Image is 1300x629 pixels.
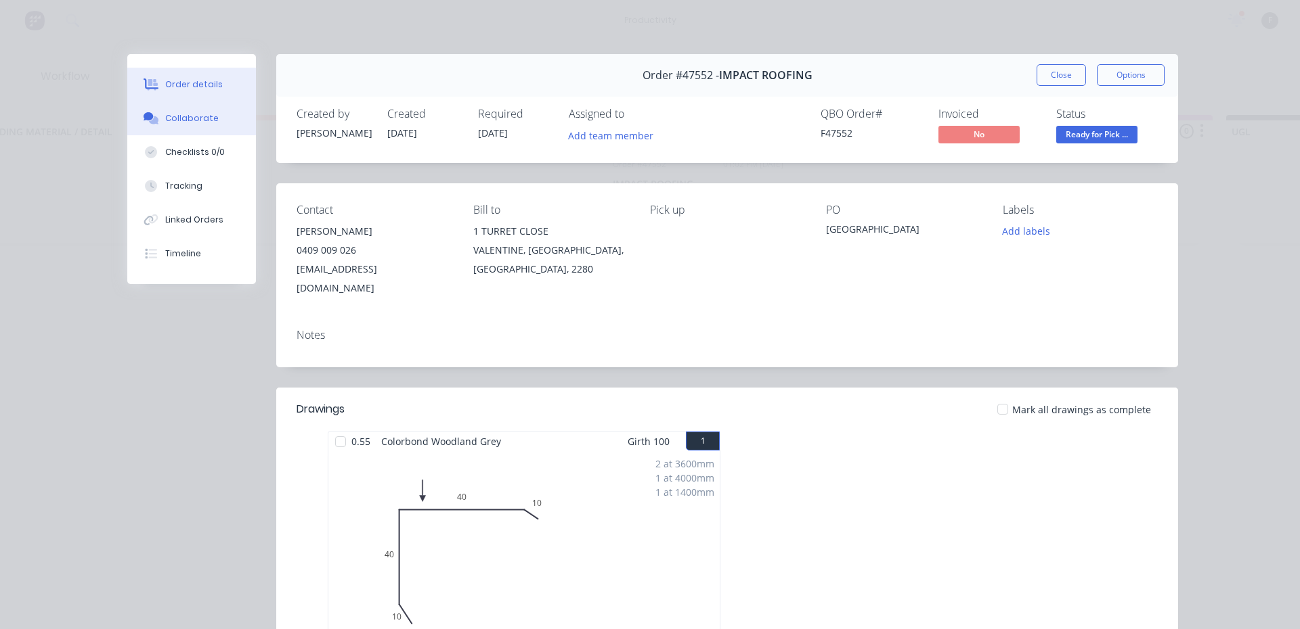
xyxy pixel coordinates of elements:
div: [GEOGRAPHIC_DATA] [826,222,981,241]
div: 0409 009 026 [297,241,452,260]
div: 1 at 1400mm [655,485,714,499]
div: Timeline [165,248,201,260]
div: Order details [165,78,223,91]
span: [DATE] [478,126,508,139]
div: Pick up [650,204,805,216]
div: Drawings [297,401,345,417]
div: 2 at 3600mm [655,457,714,471]
div: VALENTINE, [GEOGRAPHIC_DATA], [GEOGRAPHIC_DATA], 2280 [473,241,628,279]
div: PO [826,204,981,216]
div: Bill to [473,204,628,216]
div: [PERSON_NAME] [297,126,371,140]
div: Linked Orders [165,214,223,226]
div: Assigned to [569,108,704,120]
span: No [938,126,1020,143]
button: Ready for Pick ... [1056,126,1137,146]
span: Mark all drawings as complete [1012,402,1151,417]
button: Order details [127,68,256,101]
div: [EMAIL_ADDRESS][DOMAIN_NAME] [297,260,452,298]
button: Add team member [569,126,661,144]
div: Tracking [165,180,202,192]
div: [PERSON_NAME] [297,222,452,241]
button: Collaborate [127,101,256,135]
div: Required [478,108,552,120]
span: [DATE] [387,126,417,139]
button: Tracking [127,169,256,203]
div: Labels [1003,204,1158,216]
div: 1 TURRET CLOSE [473,222,628,241]
span: Girth 100 [628,432,670,451]
span: IMPACT ROOFING [719,69,812,82]
button: Checklists 0/0 [127,135,256,169]
button: Options [1097,64,1165,86]
div: QBO Order # [821,108,922,120]
div: Notes [297,329,1158,342]
div: Contact [297,204,452,216]
button: Linked Orders [127,203,256,237]
span: Colorbond Woodland Grey [376,432,506,451]
div: Status [1056,108,1158,120]
button: Add labels [995,222,1058,240]
div: Invoiced [938,108,1040,120]
div: Collaborate [165,112,219,124]
div: F47552 [821,126,922,140]
div: [PERSON_NAME]0409 009 026[EMAIL_ADDRESS][DOMAIN_NAME] [297,222,452,298]
div: Created [387,108,462,120]
span: Ready for Pick ... [1056,126,1137,143]
div: Checklists 0/0 [165,146,225,158]
div: 1 at 4000mm [655,471,714,485]
div: 1 TURRET CLOSEVALENTINE, [GEOGRAPHIC_DATA], [GEOGRAPHIC_DATA], 2280 [473,222,628,279]
div: Created by [297,108,371,120]
span: 0.55 [346,432,376,451]
span: Order #47552 - [643,69,719,82]
button: Add team member [561,126,661,144]
button: Close [1037,64,1086,86]
button: 1 [686,432,720,450]
button: Timeline [127,237,256,271]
